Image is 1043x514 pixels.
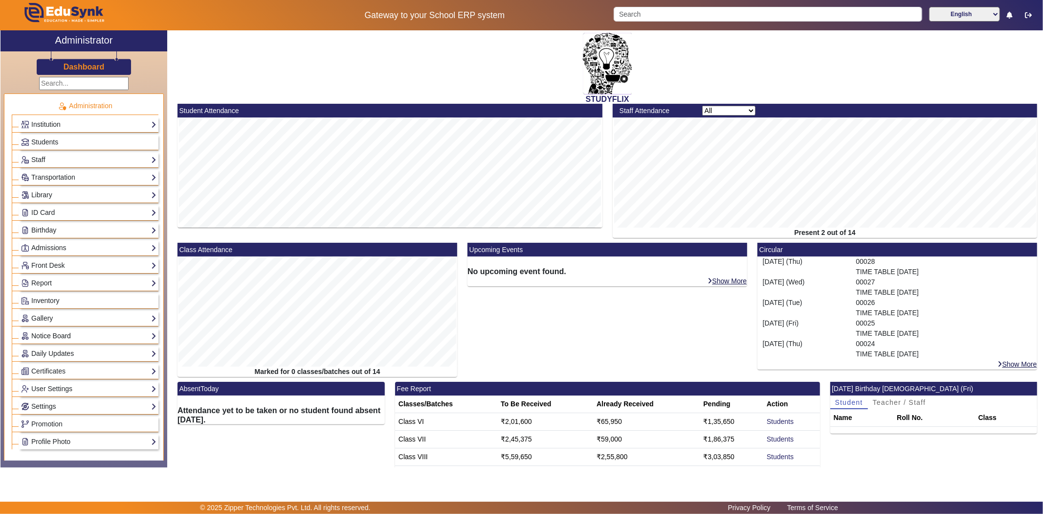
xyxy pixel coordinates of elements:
[395,396,497,413] th: Classes/Batches
[757,339,851,359] div: [DATE] (Thu)
[467,243,747,257] mat-card-header: Upcoming Events
[178,243,457,257] mat-card-header: Class Attendance
[700,448,763,466] td: ₹3,03,850
[39,77,129,90] input: Search...
[467,267,747,276] h6: No upcoming event found.
[178,382,385,396] mat-card-header: AbsentToday
[757,257,851,277] div: [DATE] (Thu)
[593,413,700,431] td: ₹65,950
[58,102,67,111] img: Administration.png
[975,409,1038,427] th: Class
[767,435,794,443] a: Students
[63,62,105,72] a: Dashboard
[767,453,794,461] a: Students
[31,420,63,428] span: Promotion
[757,277,851,298] div: [DATE] (Wed)
[851,339,1037,359] div: 00024
[851,318,1037,339] div: 00025
[172,94,1043,104] h2: STUDYFLIX
[782,501,843,514] a: Terms of Service
[873,399,926,406] span: Teacher / Staff
[497,466,593,484] td: ₹7,00,525
[395,382,820,396] mat-card-header: Fee Report
[835,399,863,406] span: Student
[178,367,457,377] div: Marked for 0 classes/batches out of 14
[613,228,1038,238] div: Present 2 out of 14
[851,298,1037,318] div: 00026
[395,413,497,431] td: Class VI
[700,413,763,431] td: ₹1,35,650
[497,448,593,466] td: ₹5,59,650
[614,106,697,116] div: Staff Attendance
[395,448,497,466] td: Class VIII
[700,396,763,413] th: Pending
[830,382,1038,396] mat-card-header: [DATE] Birthday [DEMOGRAPHIC_DATA] (Fri)
[757,298,851,318] div: [DATE] (Tue)
[723,501,776,514] a: Privacy Policy
[178,406,385,424] h6: Attendance yet to be taken or no student found absent [DATE].
[21,295,156,306] a: Inventory
[830,409,894,427] th: Name
[614,7,922,22] input: Search
[856,287,1032,298] p: TIME TABLE [DATE]
[757,243,1037,257] mat-card-header: Circular
[266,10,603,21] h5: Gateway to your School ERP system
[31,297,60,304] span: Inventory
[593,448,700,466] td: ₹2,55,800
[856,328,1032,339] p: TIME TABLE [DATE]
[21,419,156,430] a: Promotion
[21,137,156,148] a: Students
[856,349,1032,359] p: TIME TABLE [DATE]
[856,308,1032,318] p: TIME TABLE [DATE]
[998,360,1038,369] a: Show More
[178,104,602,117] mat-card-header: Student Attendance
[851,277,1037,298] div: 00027
[22,139,29,146] img: Students.png
[593,431,700,448] td: ₹59,000
[22,297,29,304] img: Inventory.png
[757,318,851,339] div: [DATE] (Fri)
[497,396,593,413] th: To Be Received
[851,257,1037,277] div: 00028
[700,431,763,448] td: ₹1,86,375
[767,418,794,425] a: Students
[583,33,632,94] img: 2da83ddf-6089-4dce-a9e2-416746467bdd
[497,431,593,448] td: ₹2,45,375
[593,466,700,484] td: ₹2,74,875
[55,34,113,46] h2: Administrator
[856,267,1032,277] p: TIME TABLE [DATE]
[64,62,105,71] h3: Dashboard
[893,409,975,427] th: Roll No.
[200,503,371,513] p: © 2025 Zipper Technologies Pvt. Ltd. All rights reserved.
[700,466,763,484] td: ₹4,25,650
[31,138,58,146] span: Students
[395,431,497,448] td: Class VII
[497,413,593,431] td: ₹2,01,600
[395,466,497,484] td: Class IX
[12,101,158,111] p: Administration
[0,30,167,51] a: Administrator
[22,421,29,428] img: Branchoperations.png
[763,396,820,413] th: Action
[593,396,700,413] th: Already Received
[707,277,747,285] a: Show More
